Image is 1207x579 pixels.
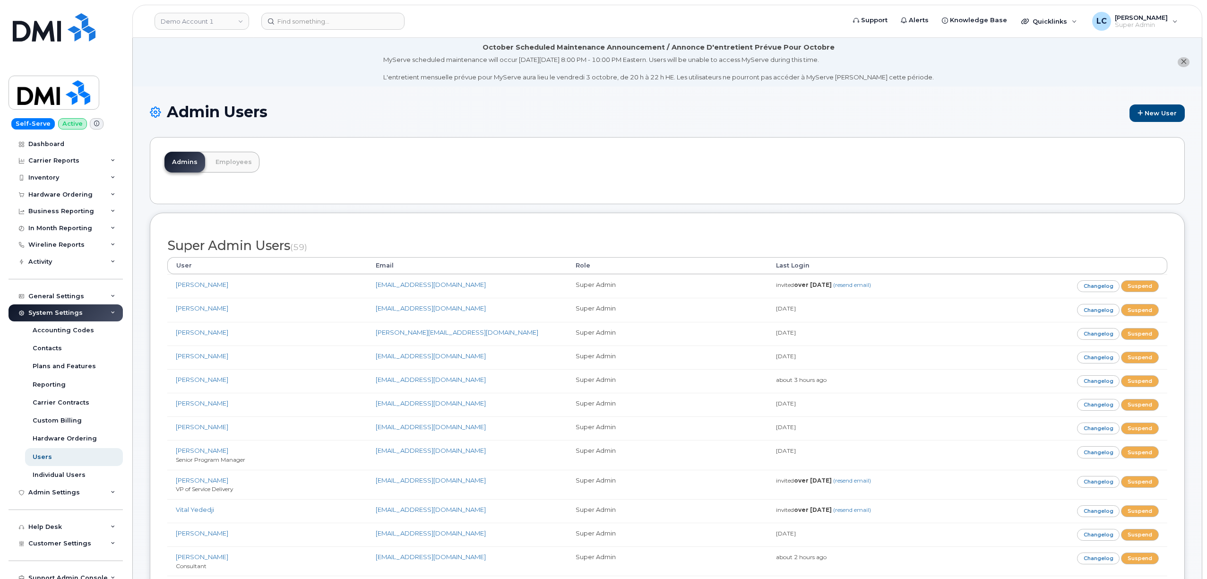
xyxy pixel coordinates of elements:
a: Changelog [1077,399,1120,411]
small: invited [776,477,871,484]
a: Employees [208,152,259,173]
small: (59) [290,242,307,252]
a: Changelog [1077,328,1120,340]
a: Changelog [1077,505,1120,517]
small: [DATE] [776,530,796,537]
strong: over [DATE] [794,477,832,484]
a: Vital Yededji [176,506,214,513]
a: [PERSON_NAME] [176,399,228,407]
a: [EMAIL_ADDRESS][DOMAIN_NAME] [376,423,486,431]
a: Suspend [1121,328,1159,340]
a: [PERSON_NAME] [176,423,228,431]
small: [DATE] [776,329,796,336]
small: Senior Program Manager [176,456,245,463]
a: Changelog [1077,423,1120,434]
a: [EMAIL_ADDRESS][DOMAIN_NAME] [376,352,486,360]
small: invited [776,281,871,288]
a: Changelog [1077,375,1120,387]
a: Suspend [1121,423,1159,434]
a: Changelog [1077,476,1120,488]
a: Suspend [1121,399,1159,411]
small: [DATE] [776,305,796,312]
a: Suspend [1121,446,1159,458]
a: [EMAIL_ADDRESS][DOMAIN_NAME] [376,476,486,484]
td: Super Admin [567,546,767,576]
a: Changelog [1077,553,1120,564]
a: Changelog [1077,304,1120,316]
th: Role [567,257,767,274]
small: about 3 hours ago [776,376,827,383]
td: Super Admin [567,523,767,546]
td: Super Admin [567,416,767,440]
td: Super Admin [567,393,767,416]
a: Suspend [1121,529,1159,541]
a: [PERSON_NAME] [176,553,228,561]
small: Consultant [176,562,207,570]
a: [EMAIL_ADDRESS][DOMAIN_NAME] [376,529,486,537]
a: [PERSON_NAME] [176,476,228,484]
th: Last Login [767,257,967,274]
td: Super Admin [567,274,767,298]
a: [EMAIL_ADDRESS][DOMAIN_NAME] [376,506,486,513]
small: VP of Service Delivery [176,485,233,493]
a: [EMAIL_ADDRESS][DOMAIN_NAME] [376,399,486,407]
a: (resend email) [833,281,871,288]
small: [DATE] [776,400,796,407]
a: [PERSON_NAME] [176,328,228,336]
td: Super Admin [567,499,767,523]
small: about 2 hours ago [776,553,827,561]
a: [EMAIL_ADDRESS][DOMAIN_NAME] [376,447,486,454]
h2: Super Admin Users [167,239,1167,253]
a: Admins [164,152,205,173]
a: [PERSON_NAME] [176,304,228,312]
a: Suspend [1121,476,1159,488]
a: [PERSON_NAME] [176,447,228,454]
th: Email [367,257,567,274]
a: [PERSON_NAME][EMAIL_ADDRESS][DOMAIN_NAME] [376,328,538,336]
small: invited [776,506,871,513]
a: [PERSON_NAME] [176,281,228,288]
a: Suspend [1121,505,1159,517]
td: Super Admin [567,369,767,393]
a: Changelog [1077,352,1120,363]
td: Super Admin [567,470,767,499]
a: New User [1129,104,1185,122]
h1: Admin Users [150,104,1185,122]
a: [EMAIL_ADDRESS][DOMAIN_NAME] [376,281,486,288]
small: [DATE] [776,447,796,454]
a: Suspend [1121,304,1159,316]
small: [DATE] [776,423,796,431]
a: [EMAIL_ADDRESS][DOMAIN_NAME] [376,376,486,383]
div: October Scheduled Maintenance Announcement / Annonce D'entretient Prévue Pour Octobre [483,43,835,52]
td: Super Admin [567,440,767,469]
td: Super Admin [567,298,767,321]
a: [PERSON_NAME] [176,529,228,537]
td: Super Admin [567,346,767,369]
a: (resend email) [833,477,871,484]
a: [PERSON_NAME] [176,352,228,360]
a: Suspend [1121,352,1159,363]
strong: over [DATE] [794,506,832,513]
a: [EMAIL_ADDRESS][DOMAIN_NAME] [376,553,486,561]
a: [EMAIL_ADDRESS][DOMAIN_NAME] [376,304,486,312]
a: (resend email) [833,506,871,513]
a: Changelog [1077,280,1120,292]
small: [DATE] [776,353,796,360]
a: Suspend [1121,553,1159,564]
div: MyServe scheduled maintenance will occur [DATE][DATE] 8:00 PM - 10:00 PM Eastern. Users will be u... [383,55,934,82]
td: Super Admin [567,322,767,346]
strong: over [DATE] [794,281,832,288]
a: Suspend [1121,375,1159,387]
a: Changelog [1077,446,1120,458]
th: User [167,257,367,274]
button: close notification [1178,57,1190,67]
a: Changelog [1077,529,1120,541]
a: Suspend [1121,280,1159,292]
a: [PERSON_NAME] [176,376,228,383]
